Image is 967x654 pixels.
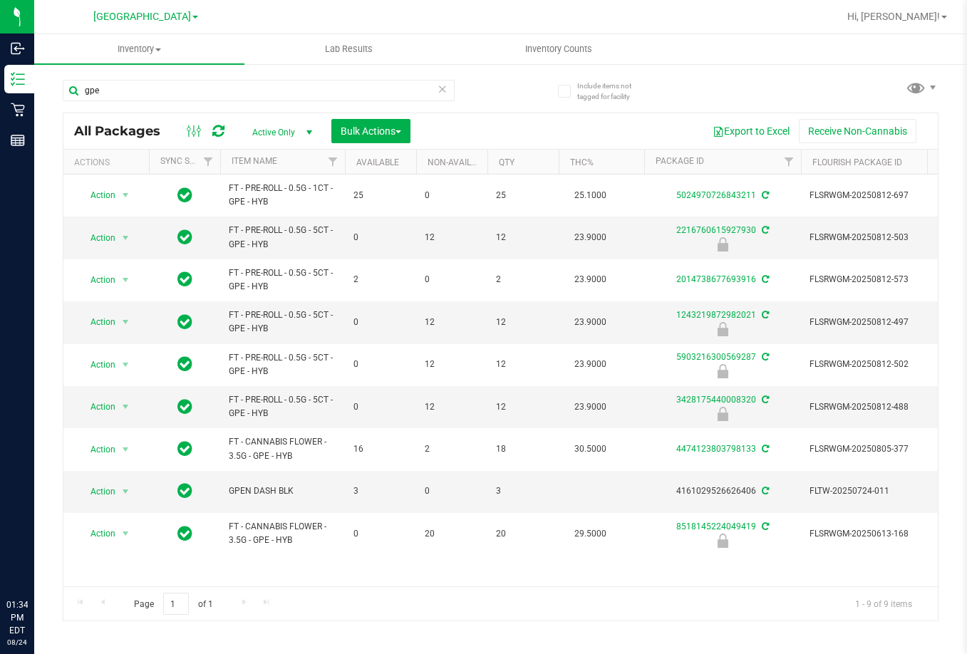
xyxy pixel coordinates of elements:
span: 23.9000 [567,397,614,417]
span: Action [78,355,116,375]
span: Sync from Compliance System [760,190,769,200]
a: Filter [321,150,345,174]
a: Filter [777,150,801,174]
a: 4474123803798133 [676,444,756,454]
span: select [117,524,135,544]
span: 25.1000 [567,185,614,206]
span: In Sync [177,312,192,332]
div: 4161029526626406 [642,484,803,498]
a: Inventory [34,34,244,64]
span: In Sync [177,185,192,205]
span: FLSRWGM-20250812-502 [810,358,949,371]
span: 0 [353,231,408,244]
span: 18 [496,442,550,456]
span: 25 [496,189,550,202]
p: 08/24 [6,637,28,648]
span: 0 [353,527,408,541]
a: Non-Available [428,157,491,167]
div: Newly Received [642,364,803,378]
span: 2 [353,273,408,286]
span: 3 [353,484,408,498]
span: 12 [496,316,550,329]
span: select [117,185,135,205]
span: 1 - 9 of 9 items [844,593,924,614]
span: Inventory [34,43,244,56]
span: 20 [425,527,479,541]
span: In Sync [177,439,192,459]
span: Action [78,228,116,248]
span: select [117,440,135,460]
span: select [117,228,135,248]
span: Action [78,482,116,502]
span: 23.9000 [567,227,614,248]
span: 12 [496,358,550,371]
span: 0 [353,316,408,329]
span: Sync from Compliance System [760,310,769,320]
span: In Sync [177,354,192,374]
span: 2 [425,442,479,456]
span: Sync from Compliance System [760,395,769,405]
span: FLSRWGM-20250805-377 [810,442,949,456]
span: FT - PRE-ROLL - 0.5G - 5CT - GPE - HYB [229,393,336,420]
span: FT - PRE-ROLL - 0.5G - 5CT - GPE - HYB [229,224,336,251]
span: Action [78,312,116,332]
span: select [117,397,135,417]
span: 0 [353,358,408,371]
iframe: Resource center [14,540,57,583]
a: Inventory Counts [454,34,664,64]
span: 0 [425,273,479,286]
a: 5024970726843211 [676,190,756,200]
span: FLSRWGM-20250812-497 [810,316,949,329]
span: FT - PRE-ROLL - 0.5G - 1CT - GPE - HYB [229,182,336,209]
span: 12 [425,358,479,371]
span: 16 [353,442,408,456]
span: FT - CANNABIS FLOWER - 3.5G - GPE - HYB [229,520,336,547]
span: select [117,355,135,375]
span: Action [78,397,116,417]
span: FLSRWGM-20250613-168 [810,527,949,541]
a: 1243219872982021 [676,310,756,320]
span: Action [78,185,116,205]
span: 29.5000 [567,524,614,544]
a: Flourish Package ID [812,157,902,167]
a: THC% [570,157,594,167]
a: Sync Status [160,156,215,166]
span: Sync from Compliance System [760,352,769,362]
span: FLSRWGM-20250812-573 [810,273,949,286]
span: Sync from Compliance System [760,486,769,496]
div: Newly Received [642,237,803,251]
a: Package ID [656,156,704,166]
div: Newly Received [642,534,803,548]
a: Lab Results [244,34,455,64]
inline-svg: Inbound [11,41,25,56]
span: 12 [425,316,479,329]
a: Qty [499,157,514,167]
span: 12 [496,231,550,244]
span: In Sync [177,227,192,247]
input: Search Package ID, Item Name, SKU, Lot or Part Number... [63,80,455,101]
a: 5903216300569287 [676,352,756,362]
button: Receive Non-Cannabis [799,119,916,143]
span: FLSRWGM-20250812-697 [810,189,949,202]
span: GPEN DASH BLK [229,484,336,498]
span: 12 [425,231,479,244]
inline-svg: Reports [11,133,25,147]
span: FLTW-20250724-011 [810,484,949,498]
span: select [117,312,135,332]
span: Action [78,270,116,290]
span: 0 [353,400,408,414]
span: Hi, [PERSON_NAME]! [847,11,940,22]
span: 12 [425,400,479,414]
a: Available [356,157,399,167]
span: Sync from Compliance System [760,444,769,454]
input: 1 [163,593,189,615]
span: Action [78,440,116,460]
a: 2216760615927930 [676,225,756,235]
inline-svg: Retail [11,103,25,117]
span: FLSRWGM-20250812-503 [810,231,949,244]
a: Item Name [232,156,277,166]
span: 25 [353,189,408,202]
div: Newly Received [642,407,803,421]
span: select [117,270,135,290]
span: Bulk Actions [341,125,401,137]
